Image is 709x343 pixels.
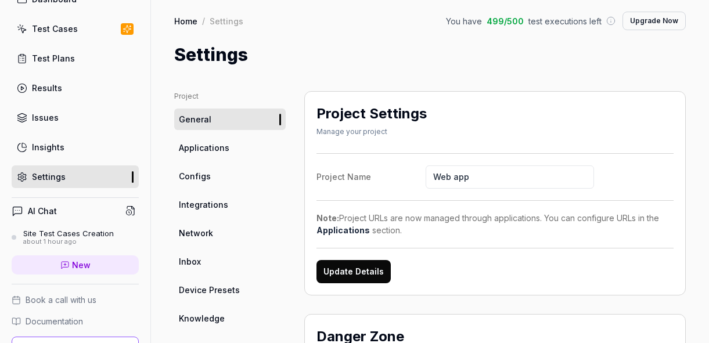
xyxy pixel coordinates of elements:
[174,15,197,27] a: Home
[12,315,139,327] a: Documentation
[174,194,286,215] a: Integrations
[202,15,205,27] div: /
[174,42,248,68] h1: Settings
[316,213,339,223] strong: Note:
[210,15,243,27] div: Settings
[26,315,83,327] span: Documentation
[316,212,674,236] div: Project URLs are now managed through applications. You can configure URLs in the section.
[23,229,114,238] div: Site Test Cases Creation
[179,142,229,154] span: Applications
[316,225,370,235] a: Applications
[446,15,482,27] span: You have
[12,229,139,246] a: Site Test Cases Creationabout 1 hour ago
[426,165,594,189] input: Project Name
[174,308,286,329] a: Knowledge
[622,12,686,30] button: Upgrade Now
[179,170,211,182] span: Configs
[23,238,114,246] div: about 1 hour ago
[12,47,139,70] a: Test Plans
[12,165,139,188] a: Settings
[72,259,91,271] span: New
[316,103,427,124] h2: Project Settings
[174,137,286,158] a: Applications
[32,171,66,183] div: Settings
[179,198,228,211] span: Integrations
[32,141,64,153] div: Insights
[174,279,286,301] a: Device Presets
[174,109,286,130] a: General
[179,255,201,268] span: Inbox
[179,113,211,125] span: General
[316,171,426,183] div: Project Name
[32,23,78,35] div: Test Cases
[26,294,96,306] span: Book a call with us
[179,312,225,324] span: Knowledge
[316,127,427,137] div: Manage your project
[12,17,139,40] a: Test Cases
[174,165,286,187] a: Configs
[12,294,139,306] a: Book a call with us
[32,52,75,64] div: Test Plans
[12,106,139,129] a: Issues
[174,222,286,244] a: Network
[179,227,213,239] span: Network
[28,205,57,217] h4: AI Chat
[12,136,139,158] a: Insights
[528,15,602,27] span: test executions left
[179,284,240,296] span: Device Presets
[32,111,59,124] div: Issues
[174,251,286,272] a: Inbox
[32,82,62,94] div: Results
[487,15,524,27] span: 499 / 500
[12,255,139,275] a: New
[316,260,391,283] button: Update Details
[12,77,139,99] a: Results
[174,91,286,102] div: Project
